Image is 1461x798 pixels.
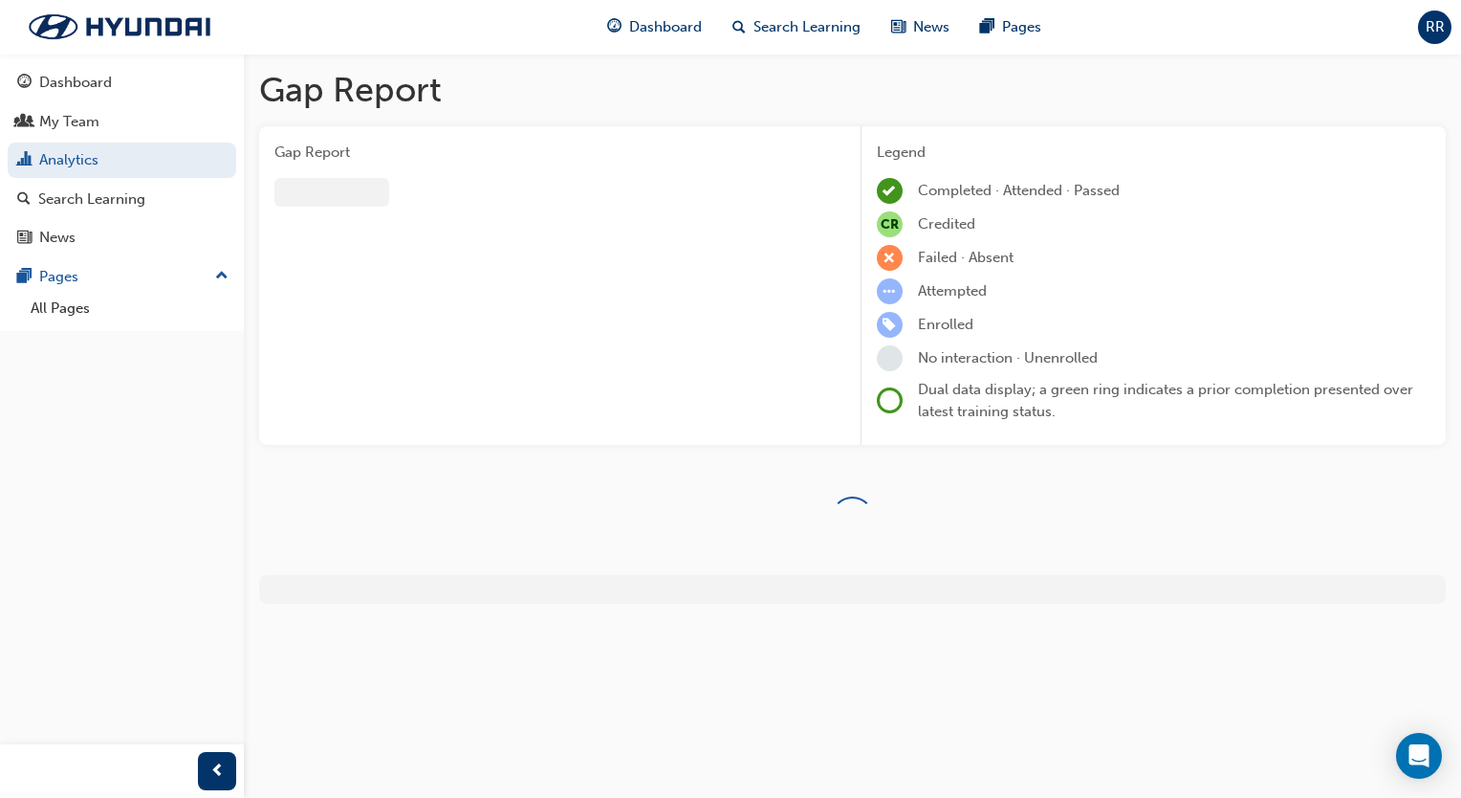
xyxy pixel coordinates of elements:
[918,182,1120,199] span: Completed · Attended · Passed
[918,282,987,299] span: Attempted
[38,188,145,211] div: Search Learning
[17,191,31,209] span: search-icon
[8,259,236,295] button: Pages
[717,8,876,47] a: search-iconSearch Learning
[918,316,973,333] span: Enrolled
[629,16,702,38] span: Dashboard
[753,16,861,38] span: Search Learning
[592,8,717,47] a: guage-iconDashboard
[39,72,112,94] div: Dashboard
[215,264,229,289] span: up-icon
[1418,11,1451,44] button: RR
[259,69,1446,111] h1: Gap Report
[17,114,32,131] span: people-icon
[913,16,949,38] span: News
[1396,733,1442,779] div: Open Intercom Messenger
[23,294,236,323] a: All Pages
[980,15,994,39] span: pages-icon
[876,8,965,47] a: news-iconNews
[918,249,1014,266] span: Failed · Absent
[918,381,1413,420] span: Dual data display; a green ring indicates a prior completion presented over latest training status.
[17,75,32,92] span: guage-icon
[877,312,903,338] span: learningRecordVerb_ENROLL-icon
[210,760,225,784] span: prev-icon
[877,278,903,304] span: learningRecordVerb_ATTEMPT-icon
[17,269,32,286] span: pages-icon
[965,8,1057,47] a: pages-iconPages
[877,211,903,237] span: null-icon
[10,7,229,47] img: Trak
[1002,16,1041,38] span: Pages
[877,245,903,271] span: learningRecordVerb_FAIL-icon
[17,152,32,169] span: chart-icon
[274,142,830,164] span: Gap Report
[732,15,746,39] span: search-icon
[8,182,236,217] a: Search Learning
[918,215,975,233] span: Credited
[607,15,621,39] span: guage-icon
[17,230,32,247] span: news-icon
[8,61,236,259] button: DashboardMy TeamAnalyticsSearch LearningNews
[8,65,236,100] a: Dashboard
[8,104,236,140] a: My Team
[1426,16,1445,38] span: RR
[891,15,905,39] span: news-icon
[918,349,1098,366] span: No interaction · Unenrolled
[877,345,903,371] span: learningRecordVerb_NONE-icon
[877,178,903,204] span: learningRecordVerb_COMPLETE-icon
[8,220,236,255] a: News
[39,111,99,133] div: My Team
[39,227,76,249] div: News
[877,142,1431,164] div: Legend
[8,143,236,178] a: Analytics
[39,266,78,288] div: Pages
